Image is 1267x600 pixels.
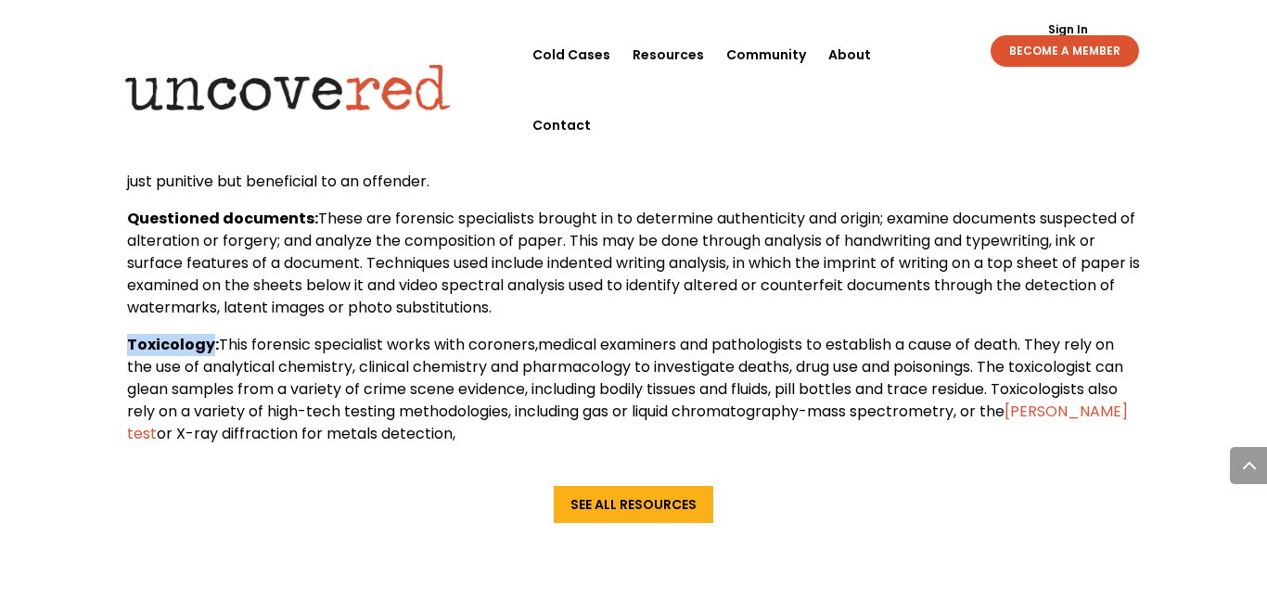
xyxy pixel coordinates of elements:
a: [PERSON_NAME] test [127,401,1128,444]
a: See All Resources [554,486,713,523]
span: This forensic specialist works with coroners,medical examiners and pathologists to establish a ca... [127,334,1123,422]
img: Uncovered logo [109,51,467,123]
b: Questioned documents: [127,208,318,229]
span: or X-ray diffraction for metals detection, [157,423,455,444]
a: Contact [532,90,591,160]
a: Community [726,19,806,90]
span: These forensic specialists apply clinical specialties, such as cognitive or social psychology, to... [127,37,1133,192]
a: BECOME A MEMBER [991,35,1139,67]
span: These are forensic specialists brought in to determine authenticity and origin; examine documents... [127,208,1140,318]
a: Sign In [1038,24,1098,35]
a: Resources [633,19,704,90]
a: Cold Cases [532,19,610,90]
a: About [828,19,871,90]
b: Toxicology: [127,334,219,355]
